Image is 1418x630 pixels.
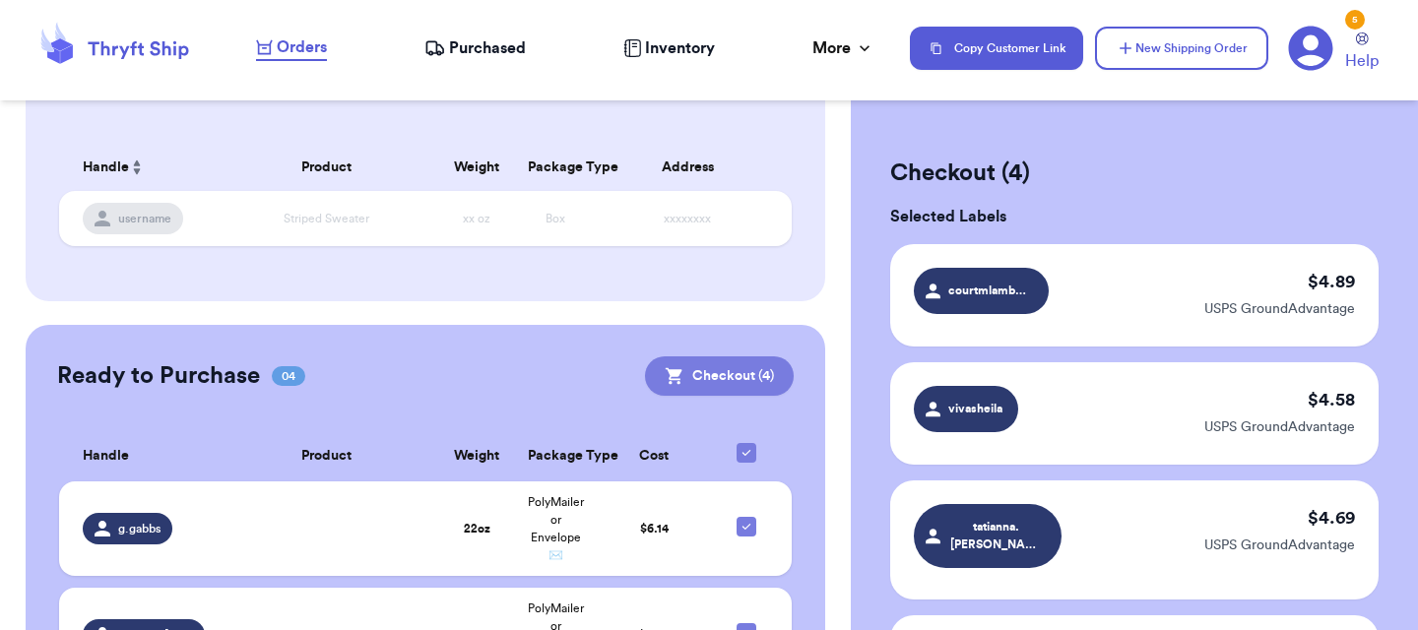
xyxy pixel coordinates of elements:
h2: Checkout ( 4 ) [890,157,1379,189]
span: Striped Sweater [284,213,369,224]
button: Sort ascending [129,156,145,179]
div: More [812,36,874,60]
button: Checkout (4) [645,356,794,396]
span: Inventory [645,36,715,60]
span: username [118,211,171,226]
a: Purchased [424,36,526,60]
span: xxxxxxxx [664,213,711,224]
a: 5 [1288,26,1333,71]
th: Address [595,144,792,191]
div: 5 [1345,10,1365,30]
span: tatianna.[PERSON_NAME] [950,518,1044,553]
h3: Selected Labels [890,205,1379,228]
th: Product [217,431,437,481]
span: Help [1345,49,1379,73]
a: Inventory [623,36,715,60]
button: New Shipping Order [1095,27,1268,70]
span: Orders [277,35,327,59]
p: USPS GroundAdvantage [1204,417,1355,437]
h2: Ready to Purchase [57,360,260,392]
span: Box [546,213,565,224]
span: vivasheila [945,400,1006,417]
th: Weight [437,144,516,191]
th: Product [217,144,437,191]
p: $ 4.89 [1308,268,1355,295]
span: g.gabbs [118,521,161,536]
span: 04 [272,366,305,386]
p: $ 4.58 [1308,386,1355,413]
a: Orders [256,35,327,61]
th: Weight [437,431,516,481]
th: Package Type [516,144,595,191]
span: $ 6.14 [640,523,669,535]
p: USPS GroundAdvantage [1204,535,1355,555]
span: Purchased [449,36,526,60]
span: courtmlamb2.0 [948,282,1032,299]
th: Cost [595,431,713,481]
p: $ 4.69 [1308,504,1355,532]
th: Package Type [516,431,595,481]
span: PolyMailer or Envelope ✉️ [528,496,584,561]
span: Handle [83,446,129,467]
button: Copy Customer Link [910,27,1083,70]
strong: 22 oz [464,523,490,535]
span: xx oz [463,213,490,224]
a: Help [1345,32,1379,73]
p: USPS GroundAdvantage [1204,299,1355,319]
span: Handle [83,157,129,178]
